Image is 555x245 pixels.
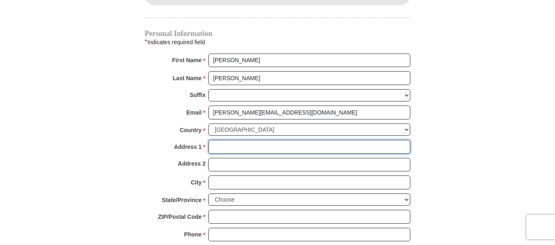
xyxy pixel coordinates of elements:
[145,30,410,37] h4: Personal Information
[180,124,202,136] strong: Country
[158,211,202,223] strong: ZIP/Postal Code
[186,107,201,118] strong: Email
[184,229,202,240] strong: Phone
[145,37,410,47] div: Indicates required field
[162,194,201,206] strong: State/Province
[174,141,202,153] strong: Address 1
[178,158,206,169] strong: Address 2
[190,89,206,101] strong: Suffix
[172,54,201,66] strong: First Name
[173,72,202,84] strong: Last Name
[191,177,201,188] strong: City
